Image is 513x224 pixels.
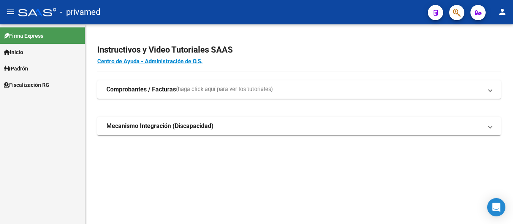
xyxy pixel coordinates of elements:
[487,198,505,216] div: Open Intercom Messenger
[4,32,43,40] span: Firma Express
[106,85,176,94] strong: Comprobantes / Facturas
[106,122,214,130] strong: Mecanismo Integración (Discapacidad)
[4,64,28,73] span: Padrón
[60,4,100,21] span: - privamed
[176,85,273,94] span: (haga click aquí para ver los tutoriales)
[6,7,15,16] mat-icon: menu
[97,58,203,65] a: Centro de Ayuda - Administración de O.S.
[97,80,501,99] mat-expansion-panel-header: Comprobantes / Facturas(haga click aquí para ver los tutoriales)
[4,81,49,89] span: Fiscalización RG
[498,7,507,16] mat-icon: person
[4,48,23,56] span: Inicio
[97,117,501,135] mat-expansion-panel-header: Mecanismo Integración (Discapacidad)
[97,43,501,57] h2: Instructivos y Video Tutoriales SAAS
